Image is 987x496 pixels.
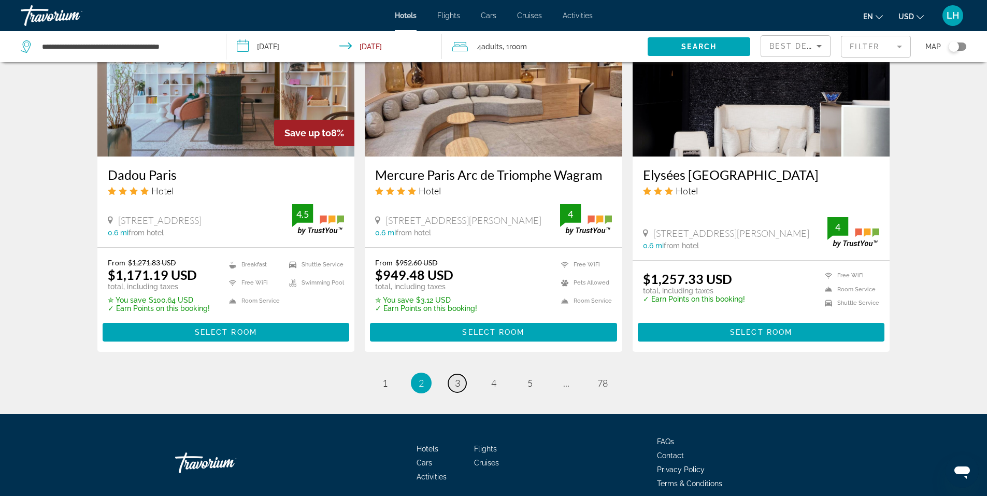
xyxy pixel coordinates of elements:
a: Flights [474,445,497,453]
a: Travorium [175,447,279,478]
p: total, including taxes [108,282,210,291]
ins: $1,257.33 USD [643,271,732,287]
li: Free WiFi [556,258,612,271]
span: Cruises [474,459,499,467]
span: 78 [597,377,608,389]
a: Elysées [GEOGRAPHIC_DATA] [643,167,880,182]
span: 0.6 mi [108,229,128,237]
span: ✮ You save [375,296,413,304]
span: Hotel [676,185,698,196]
span: [STREET_ADDRESS][PERSON_NAME] [653,228,809,239]
p: ✓ Earn Points on this booking! [108,304,210,313]
img: trustyou-badge.svg [560,204,612,235]
span: LH [947,10,959,21]
li: Shuttle Service [820,299,879,308]
button: Toggle map [941,42,966,51]
button: Select Room [103,323,350,342]
span: From [375,258,393,267]
h3: Dadou Paris [108,167,345,182]
span: , 1 [503,39,527,54]
span: FAQs [657,437,674,446]
iframe: Button to launch messaging window [946,455,979,488]
a: Hotels [417,445,438,453]
button: Filter [841,35,911,58]
a: Select Room [103,325,350,337]
p: $100.64 USD [108,296,210,304]
li: Free WiFi [820,271,879,280]
li: Shuttle Service [284,258,344,271]
a: Privacy Policy [657,465,705,474]
span: Select Room [462,328,524,336]
span: ✮ You save [108,296,146,304]
a: Activities [417,473,447,481]
ins: $1,171.19 USD [108,267,197,282]
span: from hotel [396,229,431,237]
span: Best Deals [769,42,823,50]
button: Change language [863,9,883,24]
button: Change currency [898,9,924,24]
span: 4 [491,377,496,389]
li: Pets Allowed [556,276,612,289]
a: Hotels [395,11,417,20]
li: Swimming Pool [284,276,344,289]
span: Hotel [151,185,174,196]
span: [STREET_ADDRESS] [118,215,202,226]
del: $952.60 USD [395,258,438,267]
li: Breakfast [224,258,284,271]
nav: Pagination [97,373,890,393]
span: from hotel [664,242,699,250]
div: 4 star Hotel [108,185,345,196]
li: Room Service [556,294,612,307]
span: 0.6 mi [375,229,396,237]
li: Room Service [820,285,879,294]
span: Adults [481,42,503,51]
a: Mercure Paris Arc de Triomphe Wagram [375,167,612,182]
li: Free WiFi [224,276,284,289]
button: Select Room [370,323,617,342]
del: $1,271.83 USD [128,258,176,267]
p: ✓ Earn Points on this booking! [375,304,477,313]
div: 8% [274,120,354,146]
span: from hotel [128,229,164,237]
mat-select: Sort by [769,40,822,52]
div: 3 star Hotel [643,185,880,196]
span: USD [898,12,914,21]
a: Contact [657,451,684,460]
div: 4 [827,221,848,233]
p: $3.12 USD [375,296,477,304]
button: Travelers: 4 adults, 0 children [442,31,648,62]
span: Room [509,42,527,51]
ins: $949.48 USD [375,267,453,282]
button: Search [648,37,750,56]
span: Hotel [419,185,441,196]
a: Flights [437,11,460,20]
img: trustyou-badge.svg [827,217,879,248]
span: Terms & Conditions [657,479,722,488]
button: User Menu [939,5,966,26]
span: From [108,258,125,267]
span: en [863,12,873,21]
span: 5 [527,377,533,389]
div: 4.5 [292,208,313,220]
span: Select Room [730,328,792,336]
img: trustyou-badge.svg [292,204,344,235]
p: total, including taxes [643,287,745,295]
p: ✓ Earn Points on this booking! [643,295,745,303]
p: total, including taxes [375,282,477,291]
a: Cars [481,11,496,20]
button: Select Room [638,323,885,342]
span: 4 [477,39,503,54]
a: Cruises [517,11,542,20]
a: Activities [563,11,593,20]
